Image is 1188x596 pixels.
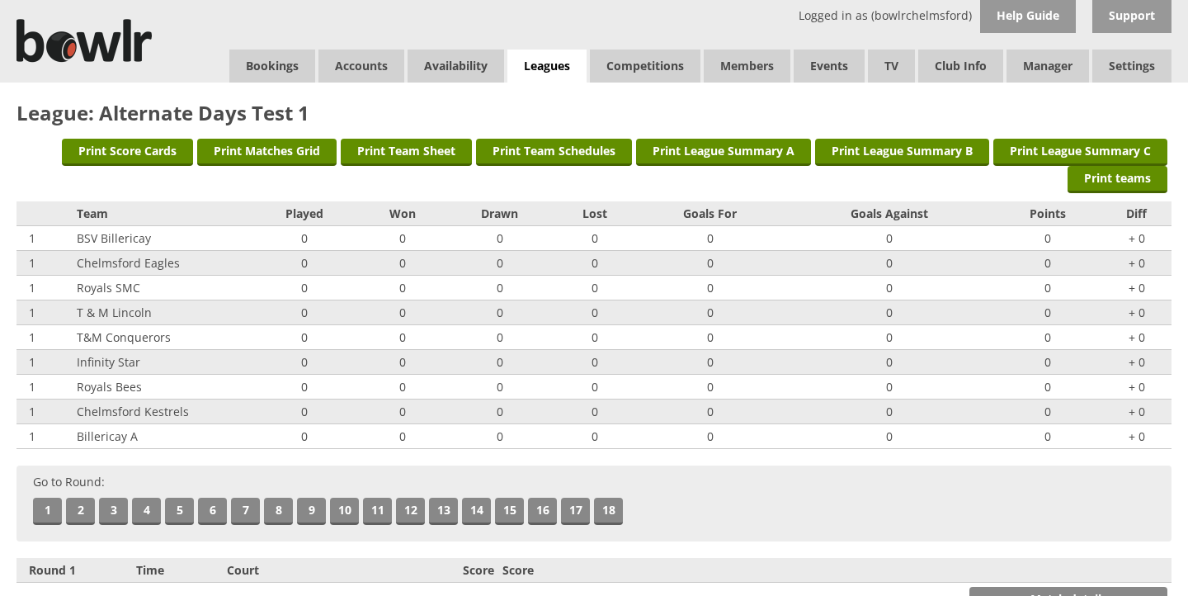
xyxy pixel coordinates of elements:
span: Accounts [318,50,404,83]
td: 0 [445,424,554,449]
a: 13 [429,498,458,525]
td: 0 [993,251,1101,276]
td: 0 [635,424,785,449]
td: 0 [445,251,554,276]
td: Chelmsford Eagles [73,251,249,276]
td: + 0 [1101,375,1171,400]
th: Points [993,201,1101,226]
a: 10 [330,498,359,525]
td: 0 [785,424,993,449]
a: 17 [561,498,590,525]
td: 1 [16,300,73,325]
td: + 0 [1101,226,1171,251]
a: 8 [264,498,293,525]
a: 7 [231,498,260,525]
td: 0 [993,350,1101,375]
td: 0 [635,350,785,375]
td: 0 [361,350,445,375]
td: 0 [555,375,635,400]
a: Events [794,50,865,83]
td: 0 [635,400,785,424]
th: Time [132,558,223,583]
td: 0 [785,276,993,300]
td: 0 [993,325,1101,350]
span: TV [868,50,915,83]
td: Infinity Star [73,350,249,375]
td: Chelmsford Kestrels [73,400,249,424]
td: 0 [555,400,635,424]
a: Print teams [1068,166,1167,193]
a: Print Matches Grid [197,139,337,166]
td: 0 [555,251,635,276]
td: 0 [555,350,635,375]
td: 0 [445,325,554,350]
span: Settings [1092,50,1171,83]
th: Played [248,201,361,226]
th: Score [459,558,498,583]
td: + 0 [1101,325,1171,350]
td: 0 [785,325,993,350]
td: 0 [635,325,785,350]
a: Print Team Schedules [476,139,632,166]
td: 0 [785,251,993,276]
a: 9 [297,498,326,525]
td: 1 [16,350,73,375]
td: 0 [555,276,635,300]
td: 0 [248,424,361,449]
a: 4 [132,498,161,525]
td: 0 [361,325,445,350]
td: 0 [635,375,785,400]
td: BSV Billericay [73,226,249,251]
span: Manager [1006,50,1089,83]
td: 1 [16,325,73,350]
a: 3 [99,498,128,525]
td: 0 [635,226,785,251]
a: Print League Summary A [636,139,811,166]
td: 0 [555,226,635,251]
a: Print Team Sheet [341,139,472,166]
a: 18 [594,498,623,525]
a: Print Score Cards [62,139,193,166]
h1: League: Alternate Days Test 1 [16,99,1171,126]
td: + 0 [1101,424,1171,449]
td: 0 [361,400,445,424]
td: 0 [785,226,993,251]
td: 0 [445,375,554,400]
td: 0 [361,375,445,400]
td: 0 [785,350,993,375]
td: 0 [361,251,445,276]
td: Royals SMC [73,276,249,300]
th: Drawn [445,201,554,226]
td: 0 [445,276,554,300]
a: 15 [495,498,524,525]
a: 5 [165,498,194,525]
a: Bookings [229,50,315,83]
td: 0 [248,375,361,400]
td: 0 [445,226,554,251]
td: 0 [635,276,785,300]
td: Billericay A [73,424,249,449]
td: 0 [785,400,993,424]
td: 0 [555,300,635,325]
td: T&M Conquerors [73,325,249,350]
td: + 0 [1101,400,1171,424]
td: 0 [248,251,361,276]
a: 14 [462,498,491,525]
td: 0 [248,276,361,300]
td: 0 [361,276,445,300]
td: + 0 [1101,300,1171,325]
a: 12 [396,498,425,525]
td: 0 [248,350,361,375]
a: 1 [33,498,62,525]
a: 6 [198,498,227,525]
a: 2 [66,498,95,525]
td: 0 [361,424,445,449]
td: + 0 [1101,350,1171,375]
th: Lost [555,201,635,226]
div: Go to Round: [16,466,1171,542]
td: 0 [785,300,993,325]
th: Court [223,558,320,583]
td: 0 [248,226,361,251]
td: Royals Bees [73,375,249,400]
td: 0 [635,251,785,276]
